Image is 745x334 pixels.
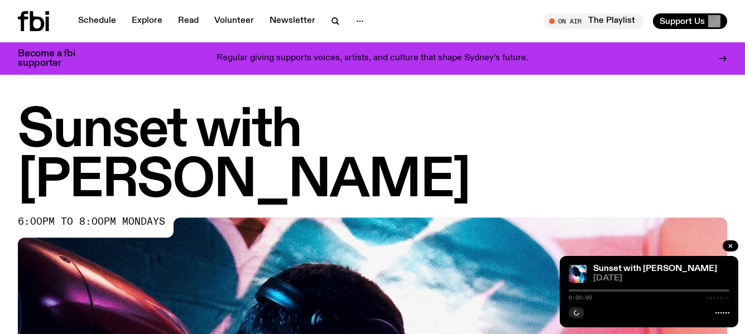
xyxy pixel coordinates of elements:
[18,106,727,206] h1: Sunset with [PERSON_NAME]
[569,265,587,283] img: Simon Caldwell stands side on, looking downwards. He has headphones on. Behind him is a brightly ...
[593,274,729,283] span: [DATE]
[71,13,123,29] a: Schedule
[660,16,705,26] span: Support Us
[263,13,322,29] a: Newsletter
[653,13,727,29] button: Support Us
[125,13,169,29] a: Explore
[171,13,205,29] a: Read
[18,49,89,68] h3: Become a fbi supporter
[593,264,717,273] a: Sunset with [PERSON_NAME]
[217,54,528,64] p: Regular giving supports voices, artists, and culture that shape Sydney’s future.
[18,217,165,226] span: 6:00pm to 8:00pm mondays
[208,13,261,29] a: Volunteer
[544,13,644,29] button: On AirThe Playlist
[706,295,729,301] span: -:--:--
[569,295,592,301] span: 0:00:00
